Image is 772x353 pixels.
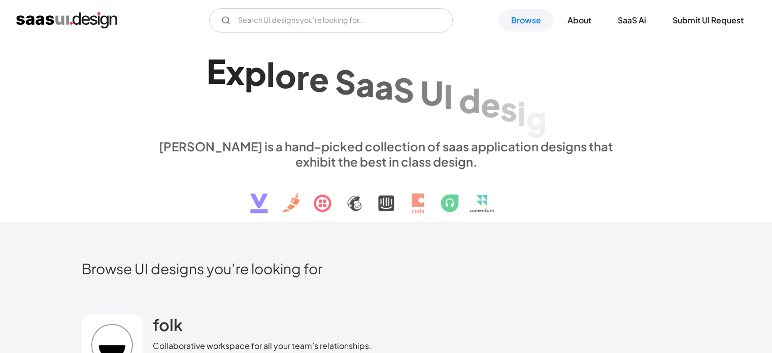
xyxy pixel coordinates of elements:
a: home [16,12,117,28]
div: x [226,52,245,91]
form: Email Form [209,8,453,33]
div: U [420,73,444,112]
div: l [266,54,275,93]
h2: Browse UI designs you’re looking for [82,260,691,277]
div: S [393,70,414,109]
a: Browse [499,9,553,31]
div: r [296,57,309,97]
h2: folk [153,314,183,335]
div: p [245,53,266,92]
div: s [500,89,517,128]
input: Search UI designs you're looking for... [209,8,453,33]
div: E [207,51,226,90]
div: o [275,56,296,95]
a: folk [153,314,183,340]
div: e [481,84,500,123]
h1: Explore SaaS UI design patterns & interactions. [153,51,620,129]
div: a [375,67,393,106]
img: text, icon, saas logo [232,169,540,222]
div: S [335,61,356,101]
div: [PERSON_NAME] is a hand-picked collection of saas application designs that exhibit the best in cl... [153,139,620,169]
div: e [309,59,329,99]
div: a [356,64,375,103]
a: SaaS Ai [606,9,658,31]
a: About [555,9,603,31]
div: g [526,98,547,137]
a: Submit UI Request [660,9,756,31]
div: d [459,80,481,119]
div: Collaborative workspace for all your team’s relationships. [153,340,372,352]
div: I [444,77,453,116]
div: i [517,93,526,133]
